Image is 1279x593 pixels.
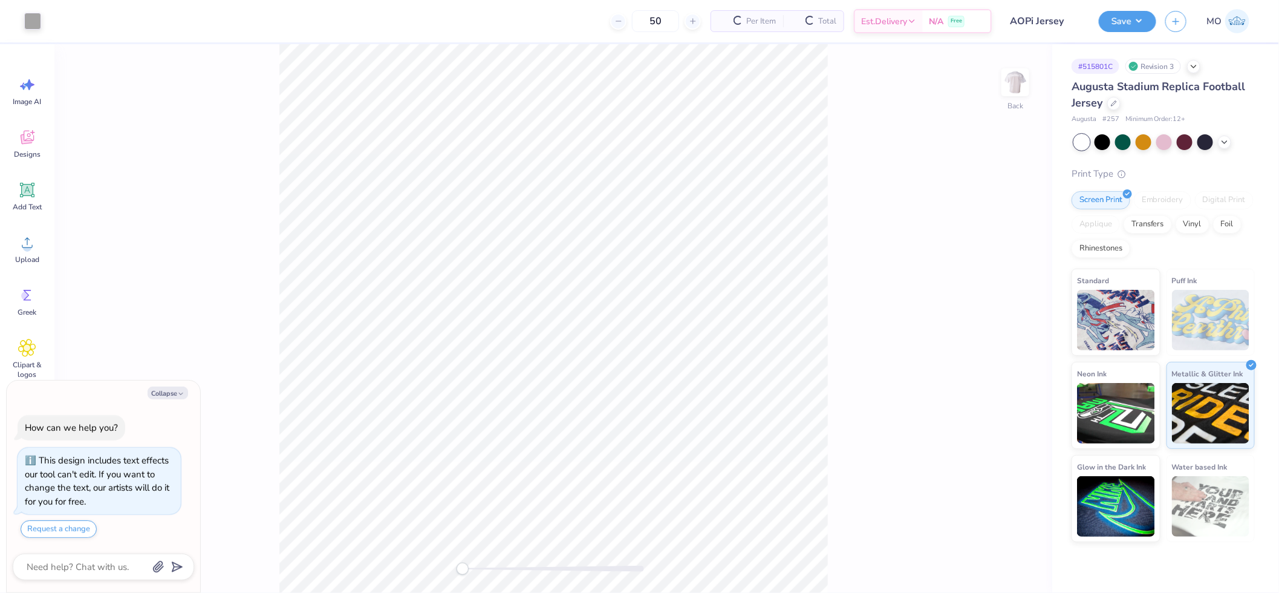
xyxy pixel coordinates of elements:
[1007,100,1023,111] div: Back
[457,563,469,575] div: Accessibility label
[1172,460,1228,473] span: Water based Ink
[1077,460,1146,473] span: Glow in the Dark Ink
[1172,290,1250,350] img: Puff Ink
[951,17,962,25] span: Free
[1072,167,1255,181] div: Print Type
[1077,383,1155,444] img: Neon Ink
[1172,476,1250,537] img: Water based Ink
[1202,9,1255,33] a: MO
[1172,367,1243,380] span: Metallic & Glitter Ink
[13,202,42,212] span: Add Text
[1003,70,1027,94] img: Back
[1072,59,1119,74] div: # 515801C
[1172,274,1197,287] span: Puff Ink
[1072,79,1246,110] span: Augusta Stadium Replica Football Jersey
[1172,383,1250,444] img: Metallic & Glitter Ink
[1225,9,1249,33] img: Mirabelle Olis
[1134,191,1191,209] div: Embroidery
[1077,367,1107,380] span: Neon Ink
[1125,114,1186,125] span: Minimum Order: 12 +
[148,387,188,399] button: Collapse
[1077,274,1109,287] span: Standard
[1077,290,1155,350] img: Standard
[1072,240,1130,258] div: Rhinestones
[1001,9,1090,33] input: Untitled Design
[25,422,118,434] div: How can we help you?
[746,15,776,28] span: Per Item
[14,149,41,159] span: Designs
[1072,215,1120,234] div: Applique
[1207,15,1222,28] span: MO
[25,454,169,508] div: This design includes text effects our tool can't edit. If you want to change the text, our artist...
[7,360,47,379] span: Clipart & logos
[13,97,42,106] span: Image AI
[18,307,37,317] span: Greek
[15,255,39,264] span: Upload
[929,15,943,28] span: N/A
[1099,11,1156,32] button: Save
[818,15,836,28] span: Total
[861,15,907,28] span: Est. Delivery
[1124,215,1172,234] div: Transfers
[21,520,97,538] button: Request a change
[1072,191,1130,209] div: Screen Print
[1176,215,1209,234] div: Vinyl
[1077,476,1155,537] img: Glow in the Dark Ink
[1125,59,1181,74] div: Revision 3
[632,10,679,32] input: – –
[1195,191,1254,209] div: Digital Print
[1213,215,1242,234] div: Foil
